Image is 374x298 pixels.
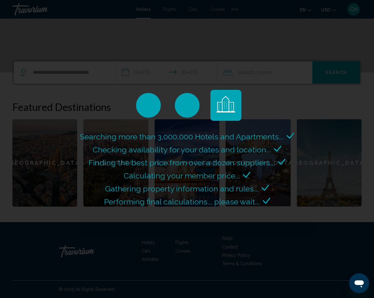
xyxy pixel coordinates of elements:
span: Checking availability for your dates and location... [93,145,271,154]
iframe: Button to launch messaging window [349,273,369,293]
span: Searching more than 3,000,000 Hotels and Apartments... [80,132,284,141]
span: Finding the best price from over a dozen suppliers... [89,158,275,167]
span: Calculating your member price... [124,171,240,180]
span: Performing final calculations... please wait... [104,197,260,206]
span: Gathering property information and rules... [105,184,258,193]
